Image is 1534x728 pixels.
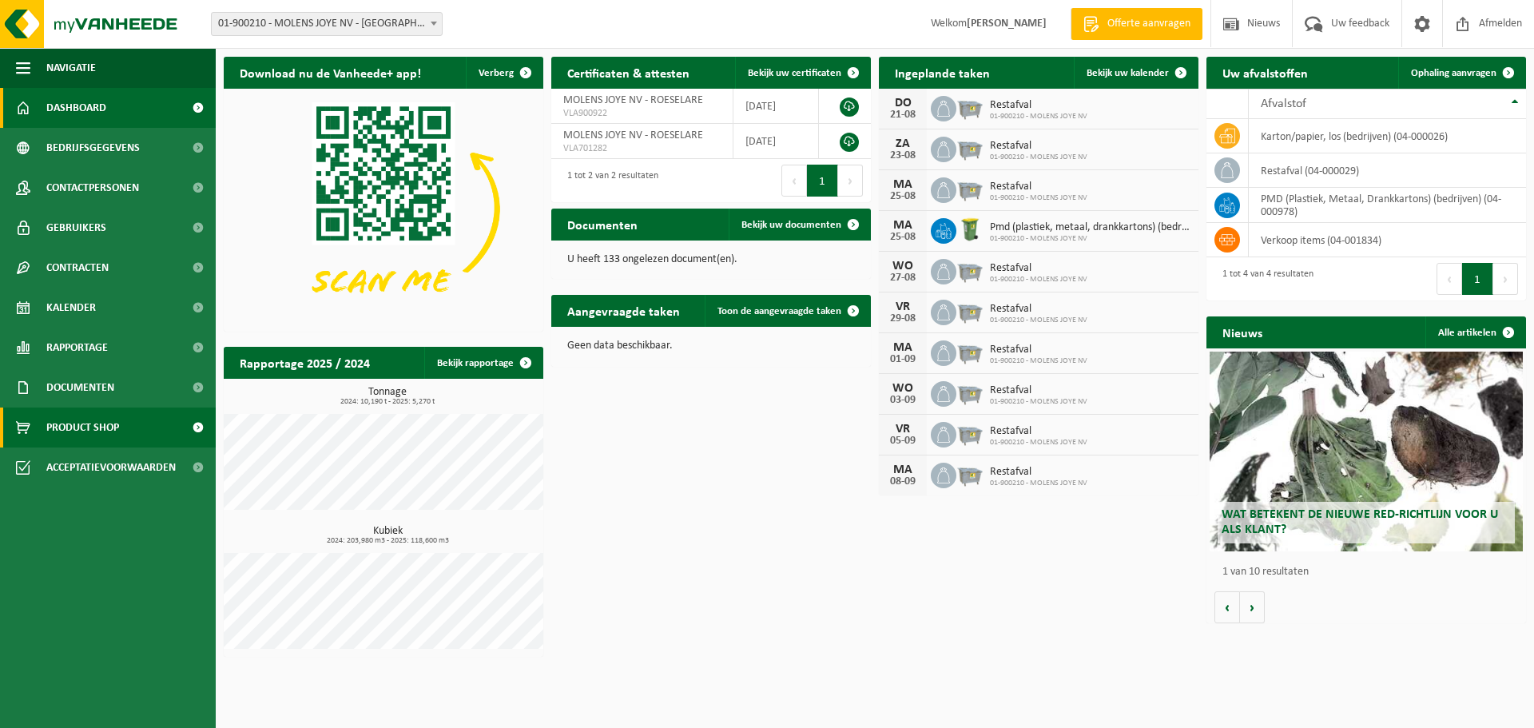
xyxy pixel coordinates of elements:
img: WB-2500-GAL-GY-01 [956,420,984,447]
span: 01-900210 - MOLENS JOYE NV [990,153,1087,162]
div: MA [887,341,919,354]
span: 01-900210 - MOLENS JOYE NV [990,438,1087,448]
p: Geen data beschikbaar. [567,340,855,352]
button: Vorige [1214,591,1240,623]
a: Bekijk uw certificaten [735,57,869,89]
a: Toon de aangevraagde taken [705,295,869,327]
span: 01-900210 - MOLENS JOYE NV [990,316,1087,325]
span: Bekijk uw certificaten [748,68,841,78]
span: 01-900210 - MOLENS JOYE NV - ROESELARE [212,13,442,35]
span: VLA900922 [563,107,721,120]
span: Verberg [479,68,514,78]
button: 1 [807,165,838,197]
img: WB-2500-GAL-GY-01 [956,379,984,406]
span: Restafval [990,344,1087,356]
span: 01-900210 - MOLENS JOYE NV [990,193,1087,203]
span: VLA701282 [563,142,721,155]
a: Bekijk rapportage [424,347,542,379]
span: Dashboard [46,88,106,128]
a: Alle artikelen [1425,316,1524,348]
button: Previous [781,165,807,197]
div: 25-08 [887,191,919,202]
a: Wat betekent de nieuwe RED-richtlijn voor u als klant? [1210,352,1523,551]
img: WB-2500-GAL-GY-01 [956,93,984,121]
strong: [PERSON_NAME] [967,18,1047,30]
h3: Tonnage [232,387,543,406]
span: Toon de aangevraagde taken [717,306,841,316]
span: Kalender [46,288,96,328]
span: Restafval [990,384,1087,397]
div: 1 tot 2 van 2 resultaten [559,163,658,198]
div: DO [887,97,919,109]
p: U heeft 133 ongelezen document(en). [567,254,855,265]
div: 03-09 [887,395,919,406]
span: Ophaling aanvragen [1411,68,1496,78]
div: MA [887,178,919,191]
span: Contactpersonen [46,168,139,208]
button: Next [1493,263,1518,295]
span: 01-900210 - MOLENS JOYE NV [990,397,1087,407]
img: WB-2500-GAL-GY-01 [956,134,984,161]
img: Download de VHEPlus App [224,89,543,328]
img: WB-2500-GAL-GY-01 [956,338,984,365]
td: verkoop items (04-001834) [1249,223,1526,257]
td: restafval (04-000029) [1249,153,1526,188]
div: WO [887,260,919,273]
span: Restafval [990,303,1087,316]
span: 01-900210 - MOLENS JOYE NV - ROESELARE [211,12,443,36]
td: karton/papier, los (bedrijven) (04-000026) [1249,119,1526,153]
img: WB-2500-GAL-GY-01 [956,297,984,324]
span: Navigatie [46,48,96,88]
span: Bekijk uw kalender [1087,68,1169,78]
button: 1 [1462,263,1493,295]
img: WB-2500-GAL-GY-01 [956,257,984,284]
div: 08-09 [887,476,919,487]
span: Restafval [990,140,1087,153]
span: Afvalstof [1261,97,1306,110]
span: Pmd (plastiek, metaal, drankkartons) (bedrijven) [990,221,1190,234]
span: 01-900210 - MOLENS JOYE NV [990,479,1087,488]
div: 29-08 [887,313,919,324]
img: WB-2500-GAL-GY-01 [956,460,984,487]
button: Next [838,165,863,197]
div: VR [887,423,919,436]
div: 05-09 [887,436,919,447]
span: Acceptatievoorwaarden [46,448,176,487]
span: 2024: 203,980 m3 - 2025: 118,600 m3 [232,537,543,545]
span: 01-900210 - MOLENS JOYE NV [990,275,1087,284]
span: Gebruikers [46,208,106,248]
div: 01-09 [887,354,919,365]
h2: Rapportage 2025 / 2024 [224,347,386,378]
td: PMD (Plastiek, Metaal, Drankkartons) (bedrijven) (04-000978) [1249,188,1526,223]
h3: Kubiek [232,526,543,545]
button: Volgende [1240,591,1265,623]
span: MOLENS JOYE NV - ROESELARE [563,94,703,106]
button: Verberg [466,57,542,89]
img: WB-0240-HPE-GN-50 [956,216,984,243]
span: 01-900210 - MOLENS JOYE NV [990,356,1087,366]
h2: Ingeplande taken [879,57,1006,88]
td: [DATE] [733,89,819,124]
h2: Download nu de Vanheede+ app! [224,57,437,88]
span: Bekijk uw documenten [741,220,841,230]
div: MA [887,463,919,476]
div: ZA [887,137,919,150]
h2: Uw afvalstoffen [1206,57,1324,88]
span: Bedrijfsgegevens [46,128,140,168]
h2: Documenten [551,209,654,240]
div: 25-08 [887,232,919,243]
a: Offerte aanvragen [1071,8,1202,40]
img: WB-2500-GAL-GY-01 [956,175,984,202]
h2: Nieuws [1206,316,1278,348]
div: 1 tot 4 van 4 resultaten [1214,261,1313,296]
span: Restafval [990,425,1087,438]
span: Documenten [46,368,114,408]
a: Bekijk uw documenten [729,209,869,241]
span: Restafval [990,99,1087,112]
td: [DATE] [733,124,819,159]
span: 01-900210 - MOLENS JOYE NV [990,112,1087,121]
span: Product Shop [46,408,119,448]
a: Bekijk uw kalender [1074,57,1197,89]
div: VR [887,300,919,313]
span: 01-900210 - MOLENS JOYE NV [990,234,1190,244]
